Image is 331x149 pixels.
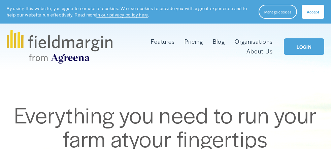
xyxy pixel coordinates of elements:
button: Manage cookies [259,5,297,19]
img: fieldmargin.com [7,30,112,64]
a: Organisations [235,37,273,46]
span: Features [151,37,175,46]
button: Accept [302,5,324,19]
a: Blog [213,37,225,46]
p: By using this website, you agree to our use of cookies. We use cookies to provide you with a grea... [7,5,252,18]
a: LOGIN [284,38,324,55]
a: folder dropdown [151,37,175,46]
span: Accept [307,9,319,14]
a: in our privacy policy here [96,12,148,18]
a: Pricing [185,37,203,46]
span: Manage cookies [264,9,291,14]
a: About Us [246,47,272,57]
